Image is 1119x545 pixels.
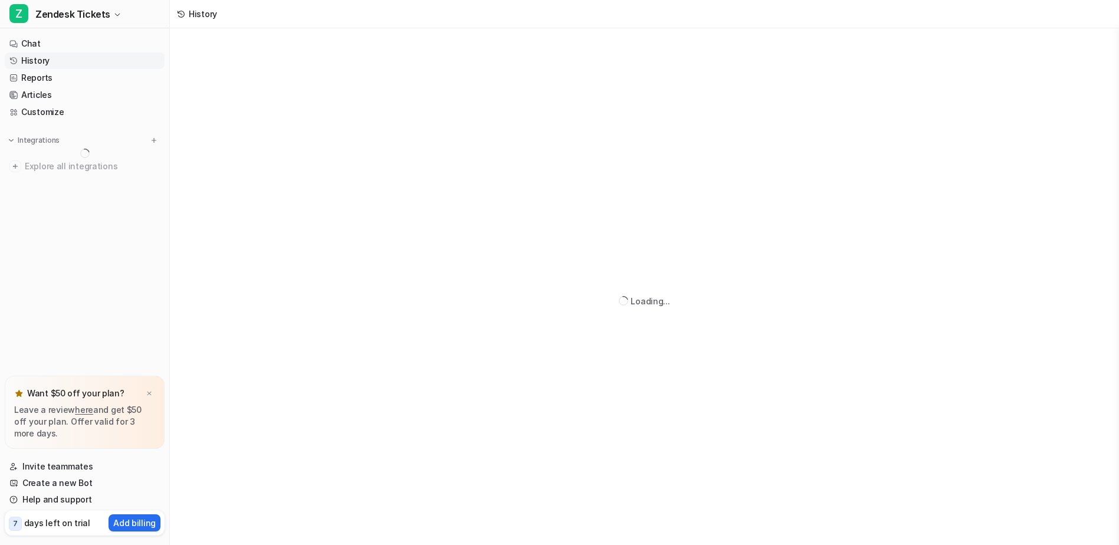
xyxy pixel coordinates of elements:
[5,158,165,175] a: Explore all integrations
[146,390,153,398] img: x
[5,52,165,69] a: History
[27,388,124,399] p: Want $50 off your plan?
[5,134,63,146] button: Integrations
[113,517,156,529] p: Add billing
[150,136,158,145] img: menu_add.svg
[14,404,155,439] p: Leave a review and get $50 off your plan. Offer valid for 3 more days.
[18,136,60,145] p: Integrations
[631,295,670,307] div: Loading...
[75,405,93,415] a: here
[14,389,24,398] img: star
[5,475,165,491] a: Create a new Bot
[24,517,90,529] p: days left on trial
[5,70,165,86] a: Reports
[5,104,165,120] a: Customize
[7,136,15,145] img: expand menu
[5,87,165,103] a: Articles
[9,4,28,23] span: Z
[5,458,165,475] a: Invite teammates
[25,157,160,176] span: Explore all integrations
[109,514,160,531] button: Add billing
[35,6,110,22] span: Zendesk Tickets
[13,518,18,529] p: 7
[5,35,165,52] a: Chat
[9,160,21,172] img: explore all integrations
[5,491,165,508] a: Help and support
[189,8,217,20] div: History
